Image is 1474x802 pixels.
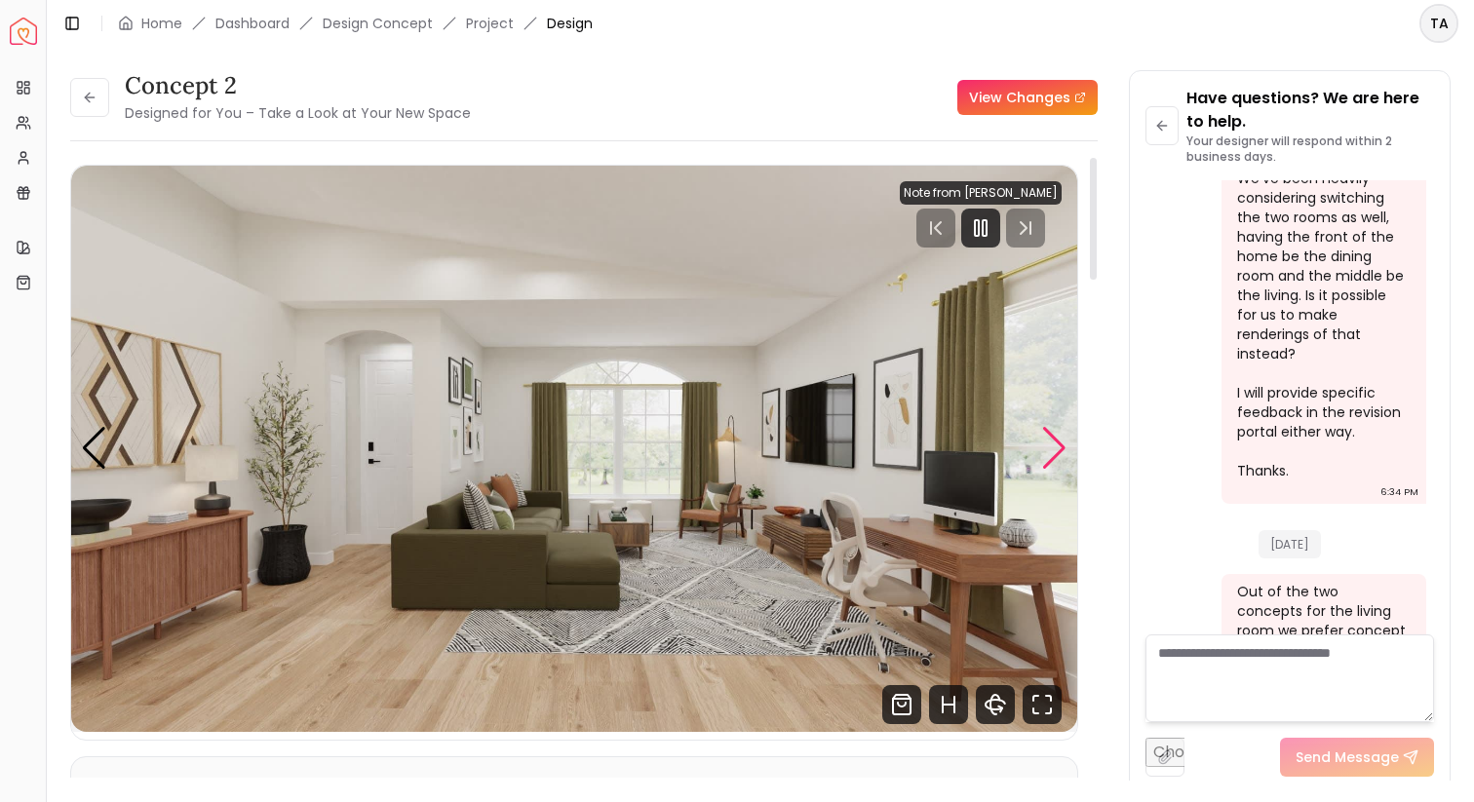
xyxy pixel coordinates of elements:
[1041,427,1067,470] div: Next slide
[1186,87,1434,134] p: Have questions? We are here to help.
[547,14,593,33] span: Design
[900,181,1062,205] div: Note from [PERSON_NAME]
[1186,134,1434,165] p: Your designer will respond within 2 business days.
[10,18,37,45] a: Spacejoy
[1023,685,1062,724] svg: Fullscreen
[929,685,968,724] svg: Hotspots Toggle
[125,103,471,123] small: Designed for You – Take a Look at Your New Space
[323,14,433,33] li: Design Concept
[1421,6,1456,41] span: TA
[81,427,107,470] div: Previous slide
[882,685,921,724] svg: Shop Products from this design
[976,685,1015,724] svg: 360 View
[1380,482,1418,502] div: 6:34 PM
[1419,4,1458,43] button: TA
[969,216,992,240] svg: Pause
[10,18,37,45] img: Spacejoy Logo
[118,14,593,33] nav: breadcrumb
[1237,582,1407,660] div: Out of the two concepts for the living room we prefer concept 2.
[71,166,1077,732] img: Design Render 1
[125,70,471,101] h3: concept 2
[71,166,1077,732] div: Carousel
[141,14,182,33] a: Home
[1259,530,1321,558] span: [DATE]
[466,14,514,33] a: Project
[957,80,1098,115] a: View Changes
[215,14,290,33] a: Dashboard
[71,166,1077,732] div: 1 / 4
